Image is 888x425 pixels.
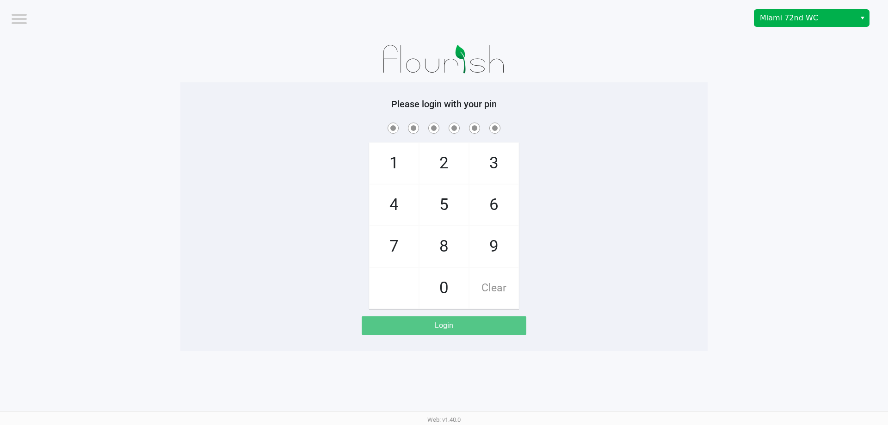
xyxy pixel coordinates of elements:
[760,12,850,24] span: Miami 72nd WC
[469,143,518,184] span: 3
[427,416,461,423] span: Web: v1.40.0
[469,268,518,308] span: Clear
[419,143,469,184] span: 2
[370,185,419,225] span: 4
[370,143,419,184] span: 1
[419,226,469,267] span: 8
[370,226,419,267] span: 7
[469,226,518,267] span: 9
[187,99,701,110] h5: Please login with your pin
[419,185,469,225] span: 5
[419,268,469,308] span: 0
[856,10,869,26] button: Select
[469,185,518,225] span: 6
